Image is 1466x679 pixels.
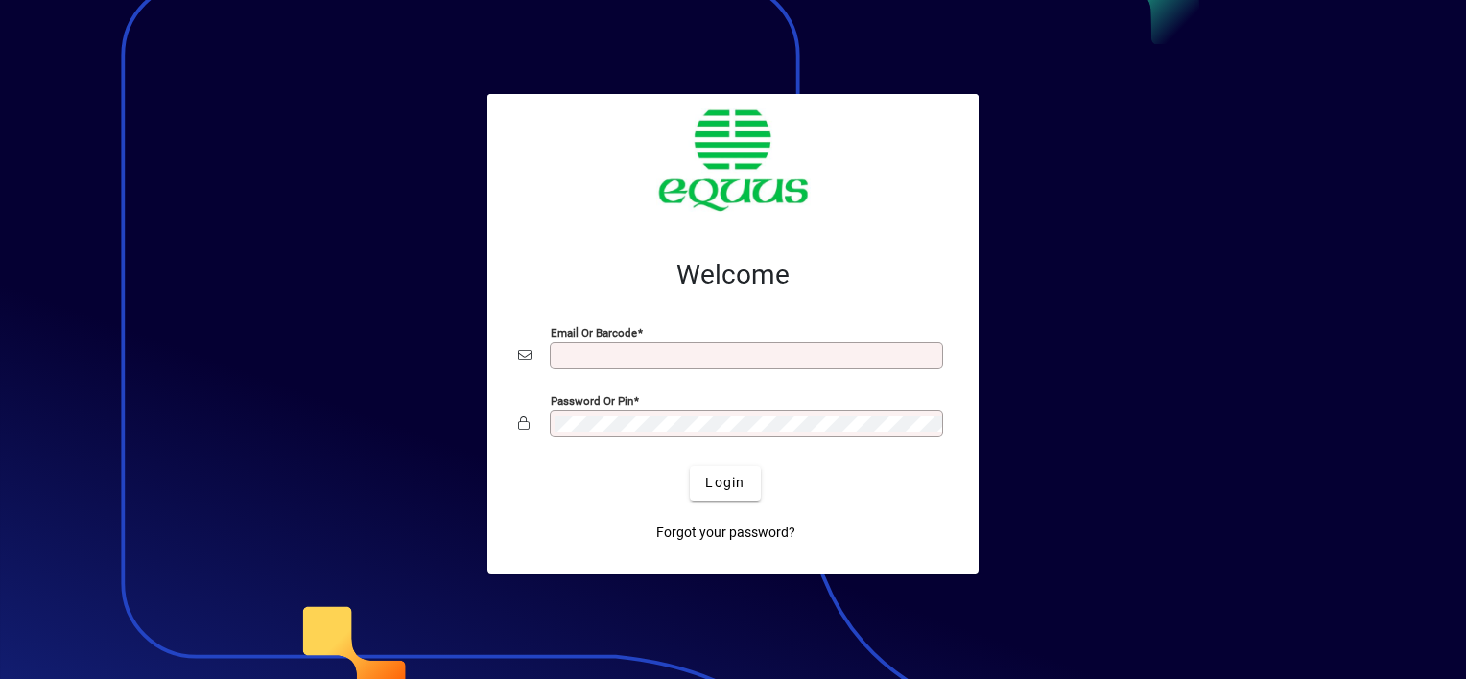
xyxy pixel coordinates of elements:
mat-label: Password or Pin [551,393,633,407]
a: Forgot your password? [649,516,803,550]
h2: Welcome [518,259,948,292]
mat-label: Email or Barcode [551,325,637,339]
span: Forgot your password? [656,523,795,543]
button: Login [690,466,760,501]
span: Login [705,473,745,493]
